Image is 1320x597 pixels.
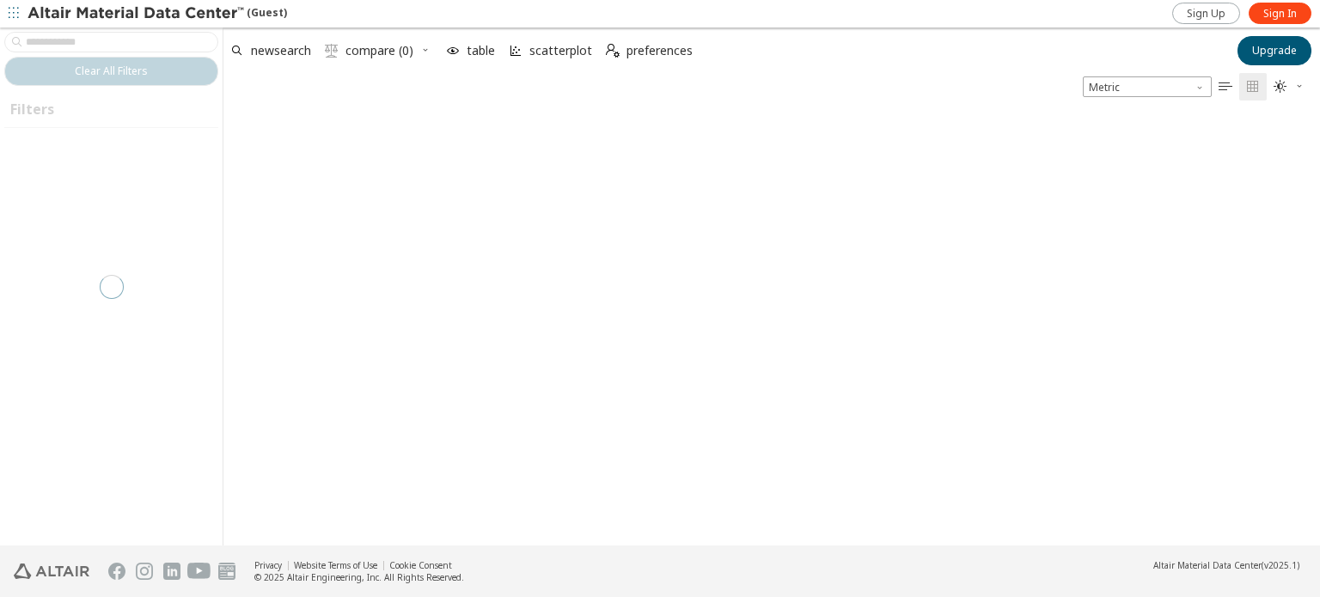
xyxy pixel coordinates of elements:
div: © 2025 Altair Engineering, Inc. All Rights Reserved. [254,571,464,583]
span: Upgrade [1252,44,1297,58]
span: table [467,45,495,57]
button: Theme [1267,73,1311,101]
span: compare (0) [345,45,413,57]
button: Upgrade [1237,36,1311,65]
img: Altair Engineering [14,563,89,579]
img: Altair Material Data Center [27,5,247,22]
i:  [1246,80,1260,94]
span: Sign Up [1187,7,1225,21]
span: Sign In [1263,7,1297,21]
i:  [325,44,339,58]
a: Privacy [254,559,282,571]
span: preferences [626,45,693,57]
span: scatterplot [529,45,592,57]
div: Unit System [1083,76,1212,97]
a: Sign In [1249,3,1311,24]
i:  [1219,80,1232,94]
span: Metric [1083,76,1212,97]
i:  [1274,80,1287,94]
span: newsearch [251,45,311,57]
div: (Guest) [27,5,287,22]
button: Table View [1212,73,1239,101]
button: Tile View [1239,73,1267,101]
a: Website Terms of Use [294,559,377,571]
a: Sign Up [1172,3,1240,24]
i:  [606,44,620,58]
span: Altair Material Data Center [1153,559,1262,571]
a: Cookie Consent [389,559,452,571]
div: (v2025.1) [1153,559,1299,571]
